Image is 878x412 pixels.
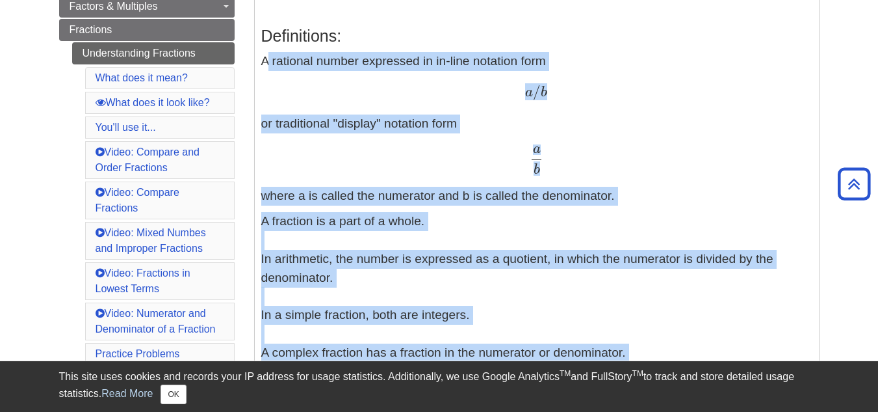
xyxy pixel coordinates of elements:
[525,85,533,100] span: a
[96,72,188,83] a: What does it mean?
[96,348,180,359] a: Practice Problems
[96,227,206,254] a: Video: Mixed Numbes and Improper Fractions
[533,142,541,156] span: a
[96,268,190,294] a: Video: Fractions in Lowest Terms
[59,369,820,404] div: This site uses cookies and records your IP address for usage statistics. Additionally, we use Goo...
[533,83,541,100] span: /
[59,19,235,41] a: Fractions
[96,122,156,133] a: You'll use it...
[101,388,153,399] a: Read More
[70,1,158,12] span: Factors & Multiples
[161,385,186,404] button: Close
[261,27,812,46] h3: Definitions:
[541,85,547,100] span: b
[96,146,200,173] a: Video: Compare and Order Fractions
[534,163,540,177] span: b
[96,187,179,213] a: Video: Compare Fractions
[632,369,643,378] sup: TM
[96,308,216,335] a: Video: Numerator and Denominator of a Fraction
[70,24,112,35] span: Fractions
[560,369,571,378] sup: TM
[261,52,812,206] p: A rational number expressed in in-line notation form or traditional "display" notation form where...
[72,42,235,64] a: Understanding Fractions
[833,175,875,193] a: Back to Top
[96,97,210,108] a: What does it look like?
